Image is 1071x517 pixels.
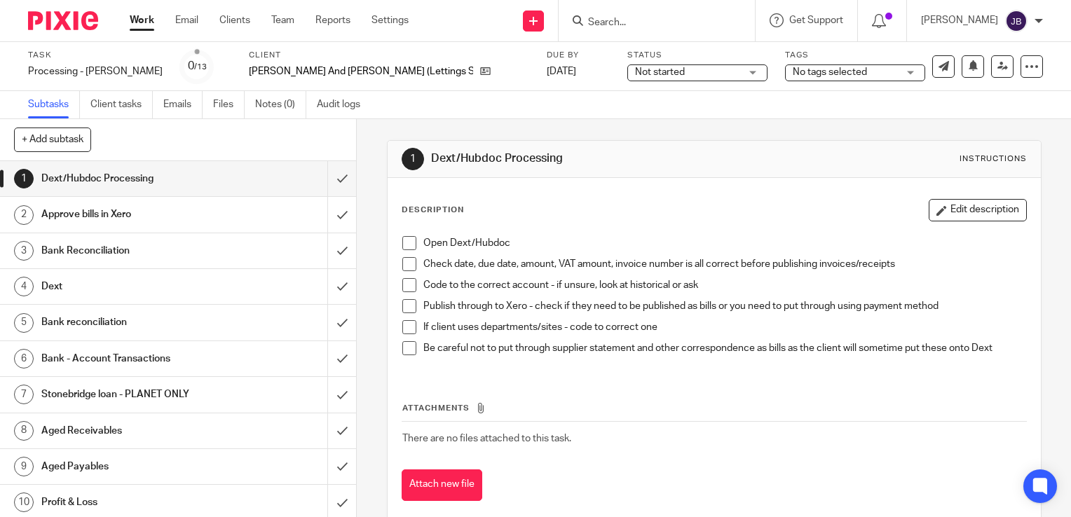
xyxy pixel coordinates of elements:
a: Emails [163,91,203,118]
div: 2 [14,205,34,225]
p: [PERSON_NAME] And [PERSON_NAME] (Lettings Services) Limited [249,64,473,78]
div: Processing - Jaime [28,64,163,78]
a: Files [213,91,245,118]
a: Work [130,13,154,27]
a: Reports [315,13,350,27]
h1: Dext [41,276,223,297]
p: Description [402,205,464,216]
button: Attach new file [402,469,482,501]
label: Task [28,50,163,61]
a: Audit logs [317,91,371,118]
a: Email [175,13,198,27]
img: svg%3E [1005,10,1028,32]
div: Instructions [960,153,1027,165]
h1: Dext/Hubdoc Processing [431,151,744,166]
h1: Dext/Hubdoc Processing [41,168,223,189]
div: 5 [14,313,34,333]
div: 1 [14,169,34,188]
p: Publish through to Xero - check if they need to be published as bills or you need to put through ... [423,299,1026,313]
div: 7 [14,385,34,404]
div: 3 [14,241,34,261]
p: Open Dext/Hubdoc [423,236,1026,250]
h1: Profit & Loss [41,492,223,513]
label: Tags [785,50,925,61]
div: 6 [14,349,34,368]
h1: Bank reconciliation [41,312,223,333]
label: Status [627,50,768,61]
p: Check date, due date, amount, VAT amount, invoice number is all correct before publishing invoice... [423,257,1026,271]
a: Subtasks [28,91,80,118]
div: 1 [402,148,424,170]
input: Search [587,17,713,29]
p: Code to the correct account - if unsure, look at historical or ask [423,278,1026,292]
div: 9 [14,457,34,476]
h1: Stonebridge loan - PLANET ONLY [41,384,223,405]
label: Client [249,50,529,61]
a: Client tasks [90,91,153,118]
span: There are no files attached to this task. [402,434,571,443]
span: Get Support [789,15,843,25]
span: Attachments [402,404,470,412]
div: 10 [14,492,34,512]
div: Processing - [PERSON_NAME] [28,64,163,78]
h1: Aged Receivables [41,420,223,441]
a: Clients [219,13,250,27]
p: [PERSON_NAME] [921,13,998,27]
div: 0 [188,58,207,74]
a: Notes (0) [255,91,306,118]
button: + Add subtask [14,127,91,151]
h1: Bank - Account Transactions [41,348,223,369]
button: Edit description [929,199,1027,221]
a: Settings [371,13,409,27]
h1: Approve bills in Xero [41,204,223,225]
a: Team [271,13,294,27]
h1: Aged Payables [41,456,223,477]
p: If client uses departments/sites - code to correct one [423,320,1026,334]
div: 8 [14,421,34,441]
label: Due by [547,50,610,61]
p: Be careful not to put through supplier statement and other correspondence as bills as the client ... [423,341,1026,355]
img: Pixie [28,11,98,30]
span: No tags selected [793,67,867,77]
span: Not started [635,67,685,77]
h1: Bank Reconciliation [41,240,223,261]
small: /13 [194,63,207,71]
span: [DATE] [547,67,576,76]
div: 4 [14,277,34,296]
